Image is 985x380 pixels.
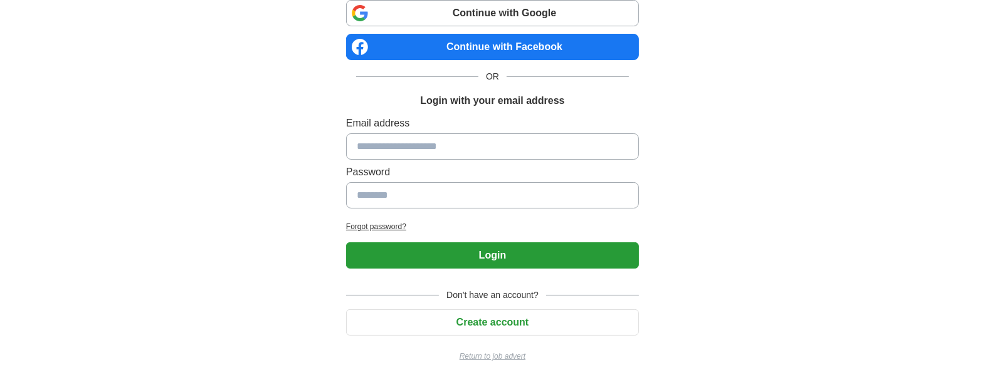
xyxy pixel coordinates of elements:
[346,317,639,327] a: Create account
[346,309,639,336] button: Create account
[346,165,639,180] label: Password
[346,116,639,131] label: Email address
[346,351,639,362] a: Return to job advert
[420,93,564,108] h1: Login with your email address
[346,242,639,269] button: Login
[346,221,639,232] a: Forgot password?
[346,34,639,60] a: Continue with Facebook
[439,289,546,302] span: Don't have an account?
[478,70,507,83] span: OR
